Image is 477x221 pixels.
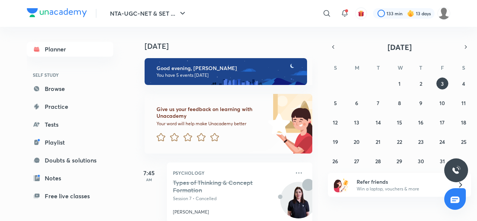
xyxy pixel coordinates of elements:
[173,209,209,215] p: [PERSON_NAME]
[439,138,445,145] abbr: October 24, 2025
[27,8,87,19] a: Company Logo
[157,65,300,72] h6: Good evening, [PERSON_NAME]
[458,78,470,89] button: October 4, 2025
[394,155,405,167] button: October 29, 2025
[27,8,87,17] img: Company Logo
[27,189,113,203] a: Free live classes
[375,158,381,165] abbr: October 28, 2025
[418,138,424,145] abbr: October 23, 2025
[333,119,338,126] abbr: October 12, 2025
[462,64,465,71] abbr: Saturday
[436,136,448,148] button: October 24, 2025
[105,6,192,21] button: NTA-UGC-NET & SET ...
[355,100,358,107] abbr: October 6, 2025
[397,138,402,145] abbr: October 22, 2025
[415,136,427,148] button: October 23, 2025
[437,7,450,20] img: ranjini
[355,7,367,19] button: avatar
[173,168,290,177] p: Psychology
[351,116,363,128] button: October 13, 2025
[354,158,359,165] abbr: October 27, 2025
[441,64,444,71] abbr: Friday
[407,10,414,17] img: streak
[27,135,113,150] a: Playlist
[420,80,422,87] abbr: October 2, 2025
[243,94,312,154] img: feedback_image
[436,116,448,128] button: October 17, 2025
[134,168,164,177] h5: 7:45
[27,81,113,96] a: Browse
[436,78,448,89] button: October 3, 2025
[357,186,448,192] p: Win a laptop, vouchers & more
[394,78,405,89] button: October 1, 2025
[377,100,379,107] abbr: October 7, 2025
[27,42,113,57] a: Planner
[27,171,113,186] a: Notes
[372,155,384,167] button: October 28, 2025
[157,72,300,78] p: You have 5 events [DATE]
[329,97,341,109] button: October 5, 2025
[394,97,405,109] button: October 8, 2025
[372,116,384,128] button: October 14, 2025
[436,97,448,109] button: October 10, 2025
[145,42,320,51] h4: [DATE]
[452,166,461,175] img: ttu
[440,158,445,165] abbr: October 31, 2025
[173,195,290,202] p: Session 7 • Cancelled
[397,158,402,165] abbr: October 29, 2025
[27,153,113,168] a: Doubts & solutions
[418,119,423,126] abbr: October 16, 2025
[334,100,337,107] abbr: October 5, 2025
[458,116,470,128] button: October 18, 2025
[461,138,467,145] abbr: October 25, 2025
[338,42,461,52] button: [DATE]
[461,100,466,107] abbr: October 11, 2025
[145,58,307,85] img: evening
[157,106,265,119] h6: Give us your feedback on learning with Unacademy
[27,117,113,132] a: Tests
[458,97,470,109] button: October 11, 2025
[398,80,401,87] abbr: October 1, 2025
[462,80,465,87] abbr: October 4, 2025
[419,100,422,107] abbr: October 9, 2025
[334,64,337,71] abbr: Sunday
[355,64,359,71] abbr: Monday
[439,100,445,107] abbr: October 10, 2025
[415,116,427,128] button: October 16, 2025
[415,155,427,167] button: October 30, 2025
[134,177,164,182] p: AM
[394,136,405,148] button: October 22, 2025
[358,10,364,17] img: avatar
[351,155,363,167] button: October 27, 2025
[441,80,444,87] abbr: October 3, 2025
[357,178,448,186] h6: Refer friends
[372,97,384,109] button: October 7, 2025
[440,119,445,126] abbr: October 17, 2025
[397,119,402,126] abbr: October 15, 2025
[27,99,113,114] a: Practice
[334,177,349,192] img: referral
[329,116,341,128] button: October 12, 2025
[354,138,360,145] abbr: October 20, 2025
[376,119,381,126] abbr: October 14, 2025
[354,119,359,126] abbr: October 13, 2025
[351,136,363,148] button: October 20, 2025
[157,121,265,127] p: Your word will help make Unacademy better
[415,97,427,109] button: October 9, 2025
[418,158,424,165] abbr: October 30, 2025
[394,116,405,128] button: October 15, 2025
[388,42,412,52] span: [DATE]
[377,64,380,71] abbr: Tuesday
[329,155,341,167] button: October 26, 2025
[333,138,338,145] abbr: October 19, 2025
[332,158,338,165] abbr: October 26, 2025
[376,138,380,145] abbr: October 21, 2025
[329,136,341,148] button: October 19, 2025
[351,97,363,109] button: October 6, 2025
[173,179,266,194] h5: Types of Thinking & Concept Formation
[436,155,448,167] button: October 31, 2025
[398,100,401,107] abbr: October 8, 2025
[27,69,113,81] h6: SELF STUDY
[398,64,403,71] abbr: Wednesday
[458,136,470,148] button: October 25, 2025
